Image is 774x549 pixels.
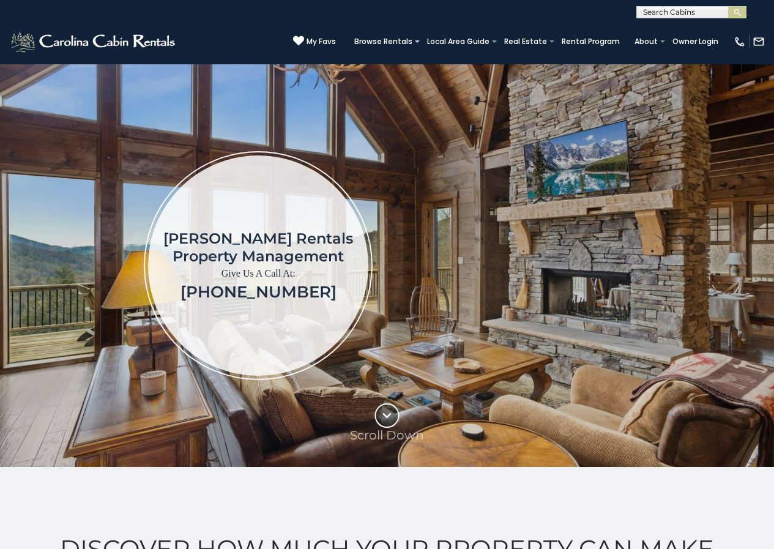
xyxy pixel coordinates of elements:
[9,29,179,54] img: White-1-2.png
[350,428,424,443] p: Scroll Down
[734,35,746,48] img: phone-regular-white.png
[556,33,626,50] a: Rental Program
[499,100,756,430] iframe: New Contact Form
[666,33,724,50] a: Owner Login
[180,282,337,302] a: [PHONE_NUMBER]
[498,33,553,50] a: Real Estate
[293,35,336,48] a: My Favs
[753,35,765,48] img: mail-regular-white.png
[421,33,496,50] a: Local Area Guide
[163,230,353,265] h1: [PERSON_NAME] Rentals Property Management
[307,36,336,47] span: My Favs
[628,33,664,50] a: About
[348,33,419,50] a: Browse Rentals
[163,265,353,282] p: Give Us A Call At:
